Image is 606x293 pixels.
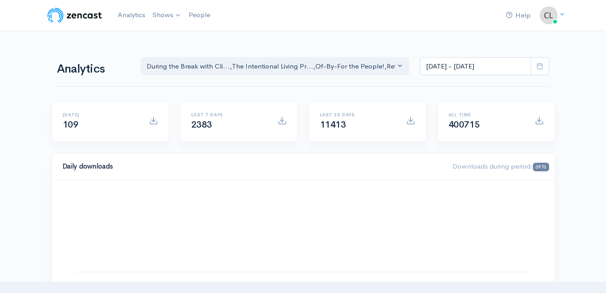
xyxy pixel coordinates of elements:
[191,112,267,117] h6: Last 7 days
[149,5,185,25] a: Shows
[185,5,214,25] a: People
[63,191,544,281] svg: A chart.
[449,119,480,130] span: 400715
[63,112,138,117] h6: [DATE]
[420,57,531,76] input: analytics date range selector
[114,5,149,25] a: Analytics
[320,119,346,130] span: 11413
[533,163,549,171] span: 6976
[63,163,442,170] h4: Daily downloads
[449,112,524,117] h6: All time
[502,6,534,25] a: Help
[453,162,549,170] span: Downloads during period:
[63,119,79,130] span: 109
[57,63,130,76] h1: Analytics
[141,57,410,76] button: During the Break with Cli..., The Intentional Living Pr..., Of-By-For the People!, Rethink - Rese...
[320,112,395,117] h6: Last 30 days
[575,262,597,284] iframe: gist-messenger-bubble-iframe
[191,119,212,130] span: 2383
[540,6,558,24] img: ...
[46,6,103,24] img: ZenCast Logo
[147,61,396,72] div: During the Break with Cli... , The Intentional Living Pr... , Of-By-For the People! , Rethink - R...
